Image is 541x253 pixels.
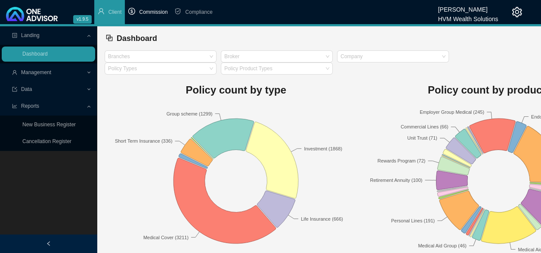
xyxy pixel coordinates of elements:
text: Medical Aid Group (46) [418,243,467,248]
span: line-chart [12,103,17,109]
div: HVM Wealth Solutions [438,12,498,21]
text: Life Insurance (666) [301,216,343,222]
text: Employer Group Medical (245) [420,109,484,115]
span: Management [21,69,51,75]
text: Medical Cover (3211) [143,235,189,240]
span: block [105,34,113,42]
text: Commercial Lines (66) [401,125,448,130]
text: Unit Trust (71) [407,135,437,141]
text: Rewards Program (72) [377,158,425,163]
img: 2df55531c6924b55f21c4cf5d4484680-logo-light.svg [6,7,58,21]
span: user [98,8,105,15]
h1: Policy count by type [105,81,367,99]
span: Data [21,86,32,92]
span: dollar [128,8,135,15]
a: New Business Register [22,122,76,128]
text: Personal Lines (191) [391,218,435,223]
a: Cancellation Register [22,138,71,144]
span: import [12,87,17,92]
span: profile [12,33,17,38]
text: Short Term Insurance (336) [115,138,173,144]
div: [PERSON_NAME] [438,2,498,12]
text: Investment (1868) [304,146,342,151]
span: Client [108,9,122,15]
text: Group scheme (1299) [167,111,213,116]
text: Retirement Annuity (100) [370,178,423,183]
span: Reports [21,103,39,109]
span: Landing [21,32,40,38]
span: v1.9.5 [73,15,92,24]
span: safety [174,8,181,15]
span: Dashboard [117,34,157,43]
a: Dashboard [22,51,48,57]
span: left [46,241,51,246]
span: Commission [139,9,167,15]
span: user [12,70,17,75]
span: Compliance [185,9,212,15]
span: setting [512,7,522,17]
